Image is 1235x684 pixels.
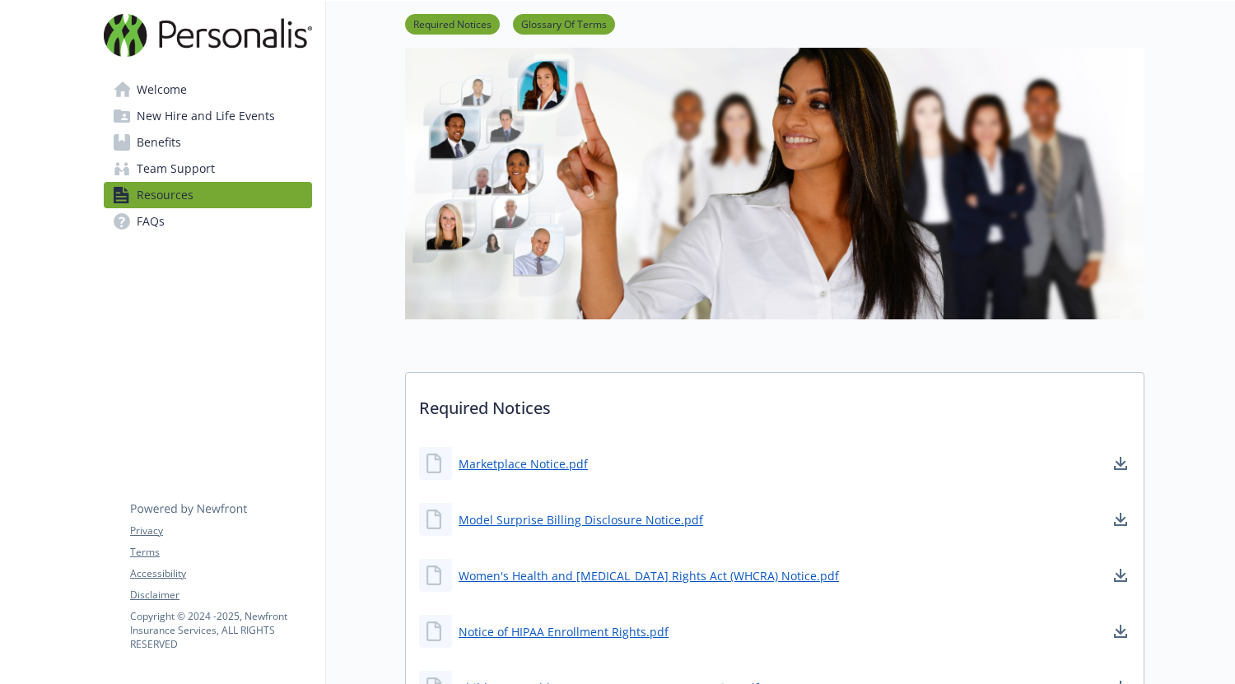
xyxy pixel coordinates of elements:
p: Copyright © 2024 - 2025 , Newfront Insurance Services, ALL RIGHTS RESERVED [130,609,311,651]
span: Welcome [137,77,187,103]
a: New Hire and Life Events [104,103,312,129]
a: Marketplace Notice.pdf [459,455,588,472]
a: Privacy [130,523,311,538]
a: Resources [104,182,312,208]
a: download document [1111,565,1130,585]
a: download document [1111,621,1130,641]
a: Women's Health and [MEDICAL_DATA] Rights Act (WHCRA) Notice.pdf [459,567,839,584]
span: Team Support [137,156,215,182]
a: download document [1111,454,1130,473]
a: Required Notices [405,16,500,31]
a: Team Support [104,156,312,182]
span: Benefits [137,129,181,156]
span: Resources [137,182,193,208]
a: FAQs [104,208,312,235]
a: Notice of HIPAA Enrollment Rights.pdf [459,623,669,640]
a: Terms [130,545,311,560]
a: Benefits [104,129,312,156]
img: resources page banner [405,24,1144,319]
a: Welcome [104,77,312,103]
a: Glossary Of Terms [513,16,615,31]
a: Model Surprise Billing Disclosure Notice.pdf [459,511,703,528]
a: Disclaimer [130,588,311,603]
span: FAQs [137,208,165,235]
a: Accessibility [130,566,311,581]
a: download document [1111,510,1130,529]
span: New Hire and Life Events [137,103,275,129]
p: Required Notices [406,373,1144,434]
